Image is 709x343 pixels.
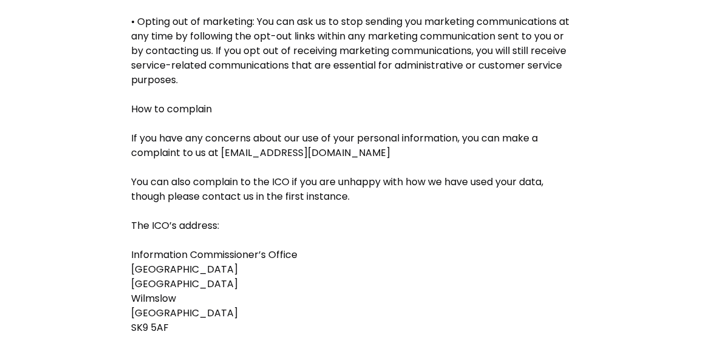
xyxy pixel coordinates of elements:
p: If you have any concerns about our use of your personal information, you can make a complaint to ... [131,131,578,160]
p: How to complain [131,102,578,117]
p: The ICO’s address: [131,219,578,233]
p: Information Commissioner’s Office ⁠[GEOGRAPHIC_DATA] ⁠[GEOGRAPHIC_DATA] ⁠Wilmslow ⁠[GEOGRAPHIC_DA... [131,248,578,335]
p: • Opting out of marketing: You can ask us to stop sending you marketing communications at any tim... [131,15,578,87]
p: You can also complain to the ICO if you are unhappy with how we have used your data, though pleas... [131,175,578,204]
